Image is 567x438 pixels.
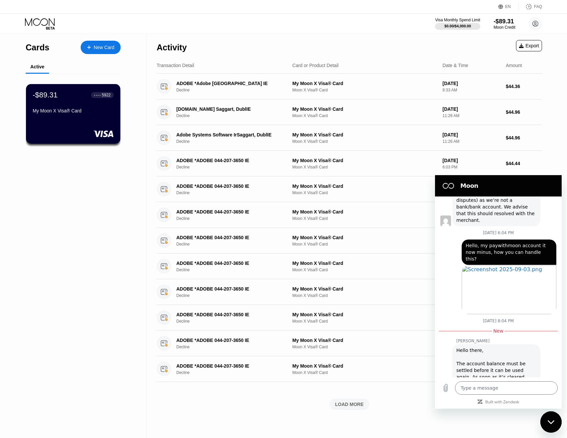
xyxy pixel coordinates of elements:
div: ADOBE *ADOBE 044-207-3650 IEDeclineMy Moon X Visa® CardMoon X Visa® Card[DATE]10:03 PM$44.03 [157,331,542,356]
div: ADOBE *ADOBE 044-207-3650 IEDeclineMy Moon X Visa® CardMoon X Visa® Card[DATE]10:02 PM$44.33 [157,305,542,331]
div: My Moon X Visa® Card [292,81,437,86]
div: [DATE] [443,132,501,137]
div: ADOBE *ADOBE 044-207-3650 IE [176,183,285,189]
div: Moon Credit [494,25,515,30]
div: Moon X Visa® Card [292,113,437,118]
div: New Card [81,41,121,54]
div: Decline [176,139,294,144]
div: My Moon X Visa® Card [292,132,437,137]
div: 11:26 AM [443,139,501,144]
div: Moon X Visa® Card [292,345,437,349]
div: ADOBE *ADOBE 044-207-3650 IEDeclineMy Moon X Visa® CardMoon X Visa® Card[DATE]10:11 PM$44.32 [157,202,542,228]
div: Active [30,64,44,69]
div: My Moon X Visa® Card [292,363,437,369]
div: $44.96 [506,109,542,115]
div: ADOBE *ADOBE 044-207-3650 IEDeclineMy Moon X Visa® CardMoon X Visa® Card[DATE]10:14 PM$44.42 [157,228,542,254]
div: ADOBE *Adobe [GEOGRAPHIC_DATA] IEDeclineMy Moon X Visa® CardMoon X Visa® Card[DATE]8:33 AM$44.36 [157,74,542,99]
div: Activity [157,43,187,52]
div: Moon X Visa® Card [292,242,437,247]
div: Date & Time [443,63,468,68]
div: My Moon X Visa® Card [292,235,437,240]
div: ADOBE *ADOBE 044-207-3650 IE [176,209,285,214]
div: ADOBE *ADOBE 044-207-3650 IE [176,286,285,292]
div: My Moon X Visa® Card [292,286,437,292]
div: ADOBE *ADOBE 044-207-3650 IE [176,312,285,317]
div: Decline [176,88,294,92]
div: My Moon X Visa® Card [292,312,437,317]
div: Decline [176,370,294,375]
div: [DOMAIN_NAME] Saggart, DublIEDeclineMy Moon X Visa® CardMoon X Visa® Card[DATE]11:26 AM$44.96 [157,99,542,125]
div: FAQ [519,3,542,10]
div: $44.36 [506,84,542,89]
div: My Moon X Visa® Card [292,261,437,266]
div: My Moon X Visa® Card [292,158,437,163]
div: $44.44 [506,161,542,166]
div: $44.96 [506,135,542,140]
div: Cards [26,43,49,52]
div: Decline [176,293,294,298]
div: Export [516,40,542,51]
div: Adobe Systems Software IrSaggart, DublIE [176,132,285,137]
div: ● ● ● ● [94,94,101,96]
div: LOAD MORE [335,401,364,407]
div: [DATE] [443,81,501,86]
div: [DATE] [443,158,501,163]
div: Decline [176,242,294,247]
div: ADOBE *ADOBE 044-207-3650 IEDeclineMy Moon X Visa® CardMoon X Visa® Card[DATE]10:14 PM$44.51 [157,176,542,202]
div: ADOBE *ADOBE 044-207-3650 IE [176,261,285,266]
iframe: Button to launch messaging window, conversation in progress [540,411,562,433]
div: Decline [176,113,294,118]
div: Moon X Visa® Card [292,216,437,221]
div: Moon X Visa® Card [292,165,437,169]
div: ADOBE *ADOBE 044-207-3650 IE [176,363,285,369]
div: Decline [176,345,294,349]
div: Moon X Visa® Card [292,293,437,298]
div: Adobe Systems Software IrSaggart, DublIEDeclineMy Moon X Visa® CardMoon X Visa® Card[DATE]11:26 A... [157,125,542,151]
div: 6:03 PM [443,165,501,169]
div: Decline [176,319,294,324]
div: Export [519,43,539,48]
div: Transaction Detail [157,63,194,68]
div: ADOBE *ADOBE 044-207-3650 IEDeclineMy Moon X Visa® CardMoon X Visa® Card[DATE]10:02 PM$44.33 [157,279,542,305]
div: 11:26 AM [443,113,501,118]
div: ADOBE *ADOBE 044-207-3650 IEDeclineMy Moon X Visa® CardMoon X Visa® Card[DATE]6:03 PM$44.44 [157,151,542,176]
div: Card or Product Detail [292,63,339,68]
div: EN [498,3,519,10]
div: 5922 [102,93,111,97]
div: EN [505,4,511,9]
div: -$89.31 [494,18,515,25]
div: LOAD MORE [157,399,542,410]
div: ADOBE *ADOBE 044-207-3650 IEDeclineMy Moon X Visa® CardMoon X Visa® Card[DATE]10:20 PM$44.44 [157,254,542,279]
div: Moon X Visa® Card [292,268,437,272]
div: My Moon X Visa® Card [292,209,437,214]
div: My Moon X Visa® Card [292,106,437,112]
div: Moon X Visa® Card [292,88,437,92]
div: -$89.31Moon Credit [494,18,515,30]
div: Moon X Visa® Card [292,190,437,195]
div: Decline [176,216,294,221]
div: Visa Monthly Spend Limit$0.00/$4,000.00 [435,18,480,30]
div: Moon X Visa® Card [292,370,437,375]
div: Amount [506,63,522,68]
iframe: Messaging window [435,175,562,409]
div: ADOBE *Adobe [GEOGRAPHIC_DATA] IE [176,81,285,86]
div: -$89.31 [33,91,58,99]
div: [DOMAIN_NAME] Saggart, DublIE [176,106,285,112]
div: ADOBE *ADOBE 044-207-3650 IEDeclineMy Moon X Visa® CardMoon X Visa® Card[DATE]10:03 PM$44.03 [157,356,542,382]
div: ADOBE *ADOBE 044-207-3650 IE [176,235,285,240]
div: FAQ [534,4,542,9]
div: Visa Monthly Spend Limit [435,18,480,22]
div: My Moon X Visa® Card [292,183,437,189]
div: Decline [176,165,294,169]
div: -$89.31● ● ● ●5922My Moon X Visa® Card [26,84,120,144]
div: My Moon X Visa® Card [33,108,114,113]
